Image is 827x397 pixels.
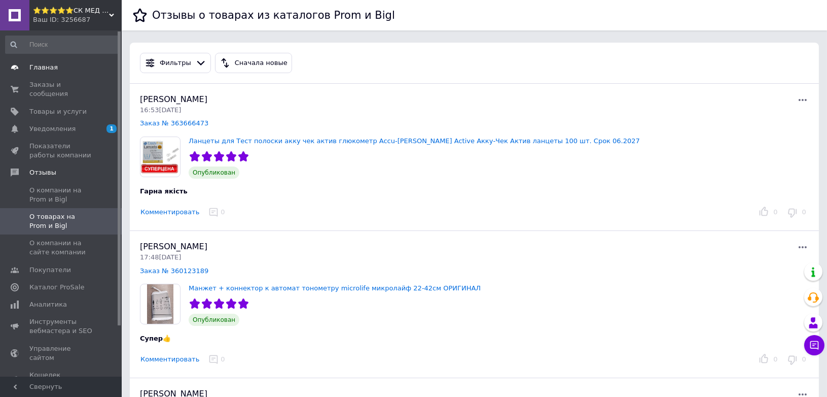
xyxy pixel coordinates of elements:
div: Сначала новые [233,58,290,69]
button: Фильтры [140,53,211,73]
button: Комментировать [140,354,200,365]
span: Опубликован [189,314,239,326]
div: Ваш ID: 3256687 [33,15,122,24]
span: О компании на Prom и Bigl [29,186,94,204]
a: Ланцеты для Тест полоски акку чек актив глюкометр Accu-[PERSON_NAME] Active Акку-Чек Актив ланцет... [189,137,640,145]
span: Супер👍 [140,335,171,342]
span: [PERSON_NAME] [140,242,207,251]
a: Манжет + коннектор к автомат тонометру microlife микролайф 22-42см ОРИГИНАЛ [189,284,481,292]
span: Покупатели [29,266,71,275]
span: Инструменты вебмастера и SEO [29,317,94,336]
span: Аналитика [29,300,67,309]
span: Заказы и сообщения [29,80,94,98]
a: Заказ № 363666473 [140,119,208,127]
span: Кошелек компании [29,371,94,389]
span: Гарна якість [140,187,188,195]
img: Манжет + коннектор к автомат тонометру microlife микролайф 22-42см ОРИГИНАЛ [140,284,180,324]
span: Уведомления [29,124,76,134]
span: [PERSON_NAME] [140,94,207,104]
span: 1 [106,124,117,133]
img: Ланцеты для Тест полоски акку чек актив глюкометр Accu-Chek Active Акку-Чек Актив ланцеты 100 шт.... [140,137,180,177]
span: 17:48[DATE] [140,253,181,261]
span: О компании на сайте компании [29,239,94,257]
span: Главная [29,63,58,72]
input: Поиск [5,36,119,54]
a: Заказ № 360123189 [140,267,208,275]
span: Товары и услуги [29,107,87,116]
button: Комментировать [140,207,200,218]
span: Опубликован [189,167,239,179]
div: Фильтры [158,58,193,69]
span: Управление сайтом [29,344,94,362]
button: Сначала новые [215,53,292,73]
span: Каталог ProSale [29,283,84,292]
span: О товарах на Prom и Bigl [29,212,94,230]
span: Отзывы [29,168,56,177]
button: Чат с покупателем [804,335,824,355]
span: ⭐️⭐️⭐️⭐️⭐️СК МЕД ПЛЮС [33,6,109,15]
h1: Отзывы о товарах из каталогов Prom и Bigl [152,9,395,21]
span: 16:53[DATE] [140,106,181,114]
span: Показатели работы компании [29,142,94,160]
